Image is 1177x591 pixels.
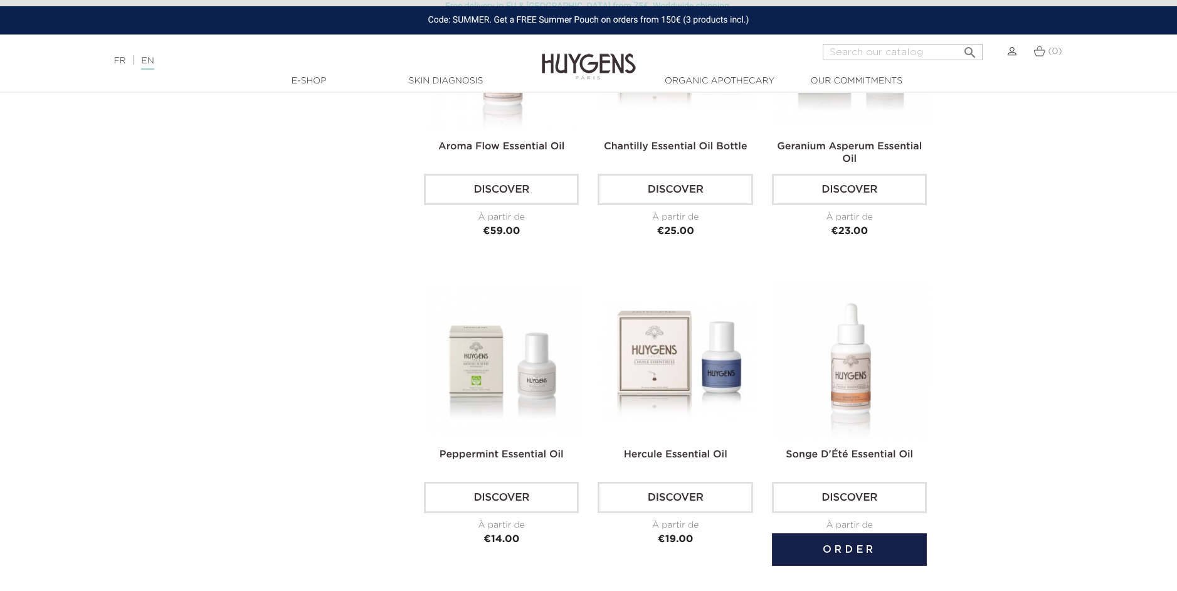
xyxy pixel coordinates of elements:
span: (0) [1048,47,1062,56]
div: À partir de [598,519,752,532]
div: À partir de [424,519,579,532]
input: Search [823,44,983,60]
a: FR [113,56,125,65]
div: À partir de [772,519,927,532]
a: Peppermint Essential Oil [440,450,564,460]
a: Hercule Essential Oil [624,450,727,460]
a: E-Shop [246,75,372,88]
img: Huygens [542,33,636,82]
a: Discover [772,482,927,513]
span: €19.00 [658,535,694,545]
span: €59.00 [483,226,520,237]
a: Discover [424,174,579,205]
a: Discover [772,174,927,205]
a: Chantilly Essential Oil Bottle [604,142,747,152]
a: Discover [424,482,579,513]
a: Aroma Flow Essential Oil [438,142,564,152]
div: | [107,53,481,68]
i:  [963,41,978,56]
a: Geranium Asperum Essential Oil [777,142,922,164]
img: Peppermint Essential Oil [426,283,581,438]
span: €23.00 [831,226,868,237]
a: Skin Diagnosis [383,75,509,88]
a: Organic Apothecary [657,75,783,88]
a: Discover [598,174,752,205]
a: Discover [598,482,752,513]
a: EN [141,56,154,70]
a: Our commitments [794,75,919,88]
div: À partir de [772,211,927,224]
span: €25.00 [657,226,694,237]
div: À partir de [424,211,579,224]
button:  [959,40,981,57]
button: Order [772,533,927,566]
span: €14.00 [483,535,519,545]
a: Songe D'Été Essential Oil [786,450,913,460]
div: À partir de [598,211,752,224]
img: H.E. HERCULE 10ml [600,283,755,438]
